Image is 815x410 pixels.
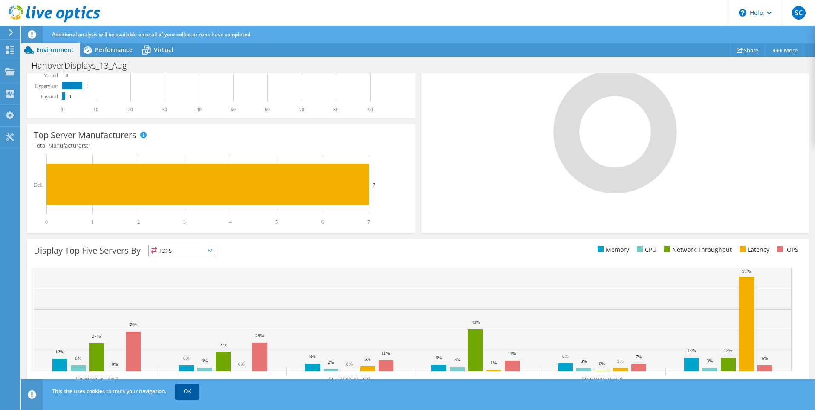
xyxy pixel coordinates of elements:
[792,6,806,20] span: SC
[91,219,94,225] text: 1
[562,353,569,358] text: 8%
[742,269,751,274] text: 91%
[55,349,64,354] text: 12%
[775,245,798,254] li: IOPS
[52,31,251,38] span: Additional analysis will be available once all of your collector runs have completed.
[275,219,278,225] text: 5
[69,95,72,99] text: 1
[92,333,101,338] text: 27%
[202,358,208,363] text: 3%
[491,360,497,365] text: 1%
[364,356,371,361] text: 5%
[34,141,409,150] h4: Total Manufacturers:
[112,361,118,367] text: 0%
[373,182,376,187] text: 7
[175,384,199,399] a: OK
[635,245,656,254] li: CPU
[238,361,245,367] text: 0%
[662,245,732,254] li: Network Throughput
[368,107,373,113] text: 90
[183,219,186,225] text: 3
[95,46,133,54] span: Performance
[454,357,461,362] text: 4%
[321,219,324,225] text: 6
[762,355,768,361] text: 6%
[231,107,236,113] text: 50
[149,245,216,256] span: IOPS
[154,46,173,54] span: Virtual
[75,355,81,361] text: 6%
[707,358,713,363] text: 3%
[162,107,167,113] text: 30
[636,354,642,359] text: 7%
[88,141,92,150] span: 1
[329,376,370,382] text: [TECHNICAL_ID]
[309,354,316,359] text: 8%
[381,350,390,355] text: 11%
[299,107,304,113] text: 70
[183,355,190,361] text: 6%
[44,72,58,78] text: Virtual
[367,219,370,225] text: 7
[45,219,48,225] text: 0
[333,107,338,113] text: 80
[582,376,623,382] text: [TECHNICAL_ID]
[724,348,732,353] text: 13%
[28,61,140,70] h1: HanoverDisplays_13_Aug
[346,361,353,367] text: 0%
[35,83,58,89] text: Hypervisor
[595,245,629,254] li: Memory
[737,245,769,254] li: Latency
[255,333,264,338] text: 28%
[52,387,166,395] span: This site uses cookies to track your navigation.
[436,355,442,360] text: 6%
[93,107,98,113] text: 10
[34,182,43,188] text: Dell
[471,320,480,325] text: 40%
[137,219,140,225] text: 2
[66,73,68,78] text: 0
[265,107,270,113] text: 60
[129,322,137,327] text: 39%
[87,84,89,88] text: 6
[197,107,202,113] text: 40
[730,43,765,57] a: Share
[76,376,118,382] text: [DOMAIN_NAME]
[581,358,587,364] text: 3%
[36,46,74,54] span: Environment
[229,219,232,225] text: 4
[219,342,227,347] text: 19%
[34,130,136,140] h3: Top Server Manufacturers
[40,94,58,100] text: Physical
[687,348,696,353] text: 13%
[61,107,63,113] text: 0
[128,107,133,113] text: 20
[599,361,605,366] text: 0%
[617,358,624,364] text: 3%
[508,351,516,356] text: 11%
[328,359,334,364] text: 2%
[765,43,804,57] a: More
[739,9,746,17] svg: \n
